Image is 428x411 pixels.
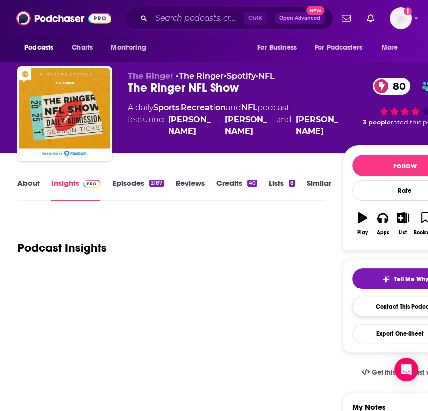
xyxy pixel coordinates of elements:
[296,114,343,137] div: [PERSON_NAME]
[65,39,99,57] a: Charts
[376,230,389,236] div: Apps
[308,39,377,57] button: open menu
[111,41,146,55] span: Monitoring
[383,78,410,95] span: 80
[251,39,309,57] button: open menu
[393,206,413,242] button: List
[363,10,378,27] a: Show notifications dropdown
[179,71,224,81] a: The Ringer
[373,206,393,242] button: Apps
[176,178,205,201] a: Reviews
[307,178,331,201] a: Similar
[17,178,40,201] a: About
[289,180,295,187] div: 8
[216,178,257,201] a: Credits40
[225,114,272,137] div: [PERSON_NAME]
[104,39,159,57] button: open menu
[128,114,343,137] span: featuring
[244,12,267,25] span: Ctrl K
[338,10,355,27] a: Show notifications dropdown
[258,71,275,81] a: NFL
[181,103,226,112] a: Recreation
[124,7,333,30] div: Search podcasts, credits, & more...
[352,206,373,242] button: Play
[241,103,257,112] a: NFL
[176,71,224,81] span: •
[227,71,256,81] a: Spotify
[149,180,164,187] div: 2187
[19,68,110,159] img: The Ringer NFL Show
[315,41,362,55] span: For Podcasters
[219,114,221,137] span: ,
[382,41,398,55] span: More
[168,114,215,137] div: [PERSON_NAME]
[363,119,391,126] span: 3 people
[373,78,410,95] a: 80
[83,180,100,188] img: Podchaser Pro
[179,103,181,112] span: ,
[375,39,411,57] button: open menu
[306,6,324,15] span: New
[112,178,164,201] a: Episodes2187
[24,41,53,55] span: Podcasts
[17,241,107,255] h1: Podcast Insights
[394,275,428,283] span: Tell Me Why
[357,230,368,236] div: Play
[257,41,297,55] span: For Business
[51,178,100,201] a: InsightsPodchaser Pro
[279,16,320,21] span: Open Advanced
[390,7,412,29] img: User Profile
[128,71,173,81] span: The Ringer
[153,103,179,112] a: Sports
[72,41,93,55] span: Charts
[269,178,295,201] a: Lists8
[151,10,244,26] input: Search podcasts, credits, & more...
[226,103,241,112] span: and
[224,71,256,81] span: •
[275,12,325,24] button: Open AdvancedNew
[247,180,257,187] div: 40
[394,358,418,381] div: Open Intercom Messenger
[390,7,412,29] button: Show profile menu
[390,7,412,29] span: Logged in as meg_reilly_edl
[404,7,412,15] svg: Add a profile image
[399,230,407,236] div: List
[17,39,66,57] button: open menu
[256,71,275,81] span: •
[276,114,292,137] span: and
[128,102,343,137] div: A daily podcast
[382,275,390,283] img: tell me why sparkle
[16,9,111,28] img: Podchaser - Follow, Share and Rate Podcasts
